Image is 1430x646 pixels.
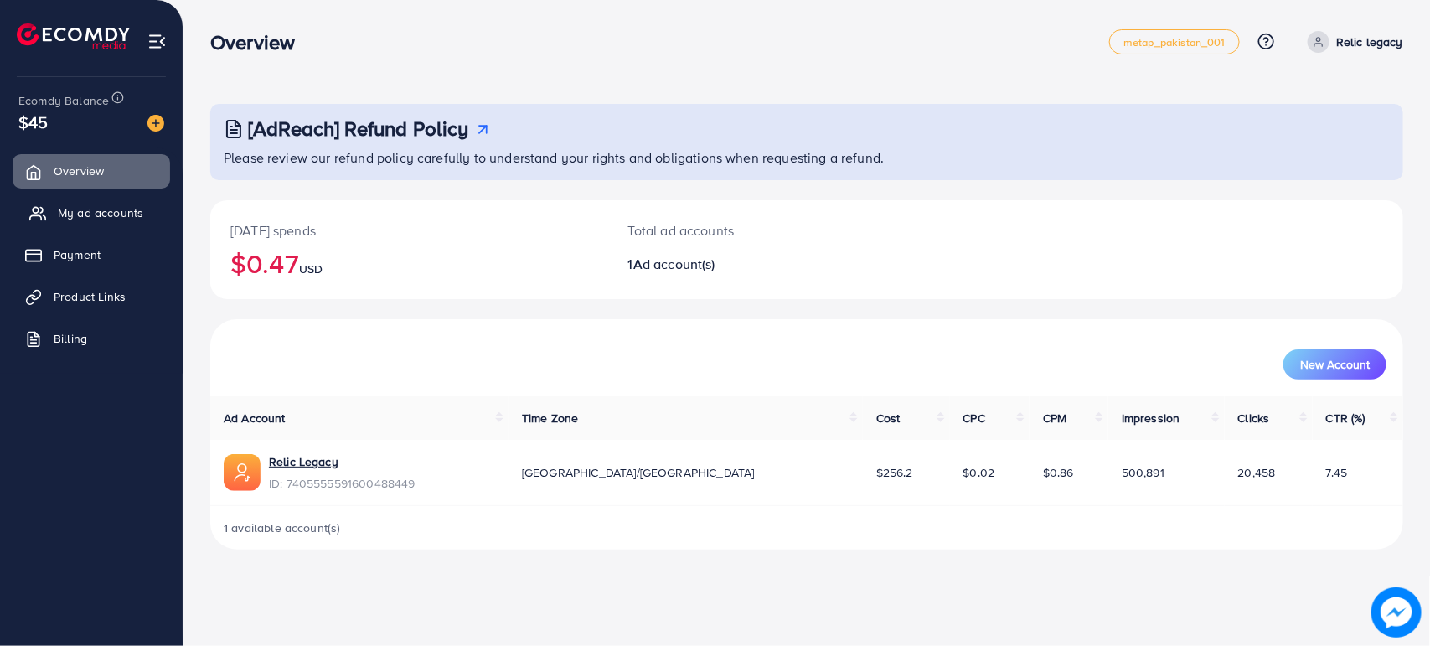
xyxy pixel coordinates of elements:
a: Relic legacy [1301,31,1403,53]
img: ic-ads-acc.e4c84228.svg [224,454,261,491]
img: logo [17,23,130,49]
span: Impression [1122,410,1180,426]
h2: $0.47 [230,247,588,279]
h2: 1 [628,256,886,272]
p: Total ad accounts [628,220,886,240]
a: Relic Legacy [269,453,416,470]
span: ID: 7405555591600488449 [269,475,416,492]
span: Cost [876,410,901,426]
img: image [147,115,164,132]
span: metap_pakistan_001 [1123,37,1226,48]
span: New Account [1300,359,1370,370]
span: Time Zone [522,410,578,426]
img: image [1371,587,1422,638]
span: 1 available account(s) [224,519,341,536]
span: Payment [54,246,101,263]
span: My ad accounts [58,204,143,221]
span: CTR (%) [1326,410,1365,426]
span: Ecomdy Balance [18,92,109,109]
a: Billing [13,322,170,355]
p: Relic legacy [1336,32,1403,52]
span: Product Links [54,288,126,305]
span: Overview [54,163,104,179]
h3: Overview [210,30,308,54]
span: 500,891 [1122,464,1164,481]
img: menu [147,32,167,51]
h3: [AdReach] Refund Policy [248,116,469,141]
p: Please review our refund policy carefully to understand your rights and obligations when requesti... [224,147,1393,168]
span: $256.2 [876,464,913,481]
span: CPC [963,410,985,426]
span: [GEOGRAPHIC_DATA]/[GEOGRAPHIC_DATA] [522,464,755,481]
a: Product Links [13,280,170,313]
span: 7.45 [1326,464,1348,481]
span: Clicks [1238,410,1270,426]
p: [DATE] spends [230,220,588,240]
a: My ad accounts [13,196,170,230]
span: USD [299,261,323,277]
span: CPM [1043,410,1066,426]
span: $0.02 [963,464,995,481]
a: Overview [13,154,170,188]
a: metap_pakistan_001 [1109,29,1240,54]
a: Payment [13,238,170,271]
span: Ad account(s) [633,255,715,273]
span: 20,458 [1238,464,1276,481]
span: Billing [54,330,87,347]
span: $45 [18,110,48,134]
span: $0.86 [1043,464,1074,481]
span: Ad Account [224,410,286,426]
button: New Account [1283,349,1386,380]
